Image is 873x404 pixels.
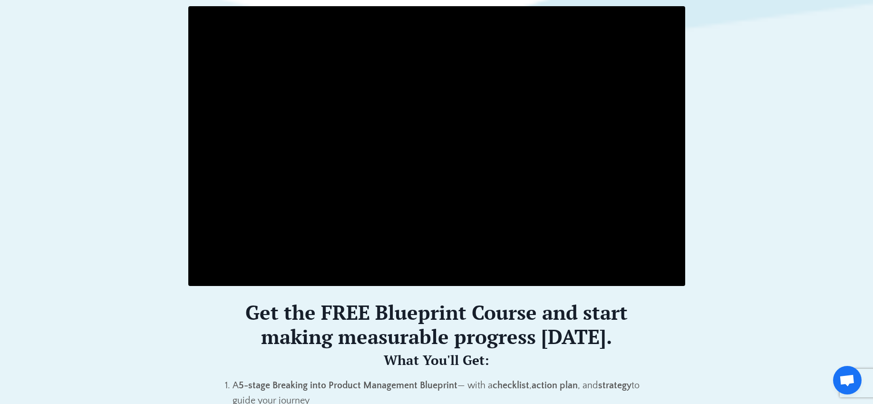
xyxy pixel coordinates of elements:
[239,380,457,391] strong: 5-stage Breaking into Product Management Blueprint
[384,351,489,369] strong: What You'll Get:
[213,300,660,348] h2: Get the FREE Blueprint Course and start making measurable progress [DATE].
[493,380,529,391] strong: checklist
[598,380,631,391] strong: strategy
[532,380,578,391] strong: action plan
[833,366,862,394] a: Open chat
